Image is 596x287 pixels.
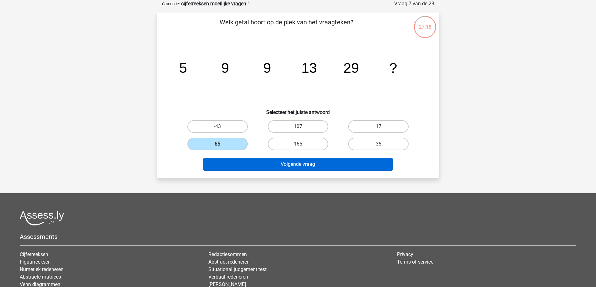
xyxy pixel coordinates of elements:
label: 65 [187,138,248,150]
tspan: 13 [301,60,317,76]
tspan: 29 [343,60,359,76]
tspan: 9 [221,60,229,76]
a: Terms of service [397,259,433,265]
h5: Assessments [20,233,576,240]
tspan: ? [389,60,397,76]
img: Assessly logo [20,211,64,225]
label: 165 [268,138,328,150]
strong: cijferreeksen moeilijke vragen 1 [181,1,250,7]
tspan: 9 [263,60,271,76]
div: 27:18 [413,15,437,31]
h6: Selecteer het juiste antwoord [167,104,429,115]
a: Privacy [397,251,413,257]
tspan: 5 [179,60,187,76]
a: Redactiesommen [208,251,247,257]
small: Categorie: [162,2,180,6]
label: -43 [187,120,248,133]
a: Abstract redeneren [208,259,250,265]
a: Figuurreeksen [20,259,51,265]
a: Situational judgement test [208,266,267,272]
label: 107 [268,120,328,133]
a: Cijferreeksen [20,251,48,257]
label: 35 [348,138,409,150]
a: Verbaal redeneren [208,274,248,280]
button: Volgende vraag [203,158,393,171]
a: Numeriek redeneren [20,266,64,272]
p: Welk getal hoort op de plek van het vraagteken? [167,17,406,36]
a: Abstracte matrices [20,274,61,280]
label: 17 [348,120,409,133]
